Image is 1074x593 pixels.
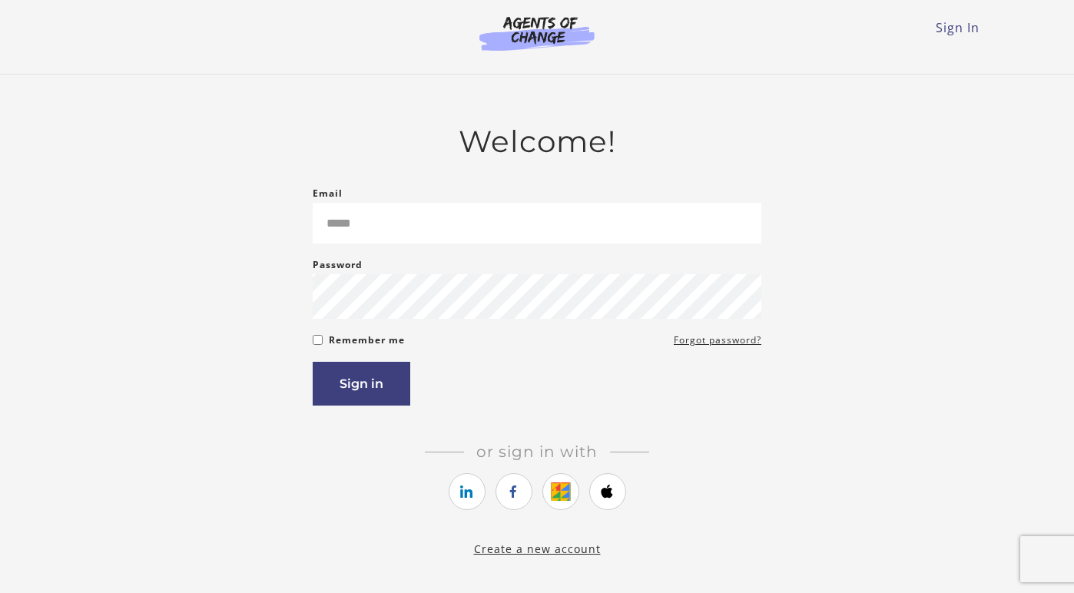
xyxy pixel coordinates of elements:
a: https://courses.thinkific.com/users/auth/apple?ss%5Breferral%5D=&ss%5Buser_return_to%5D=&ss%5Bvis... [589,473,626,510]
a: Create a new account [474,542,601,556]
a: https://courses.thinkific.com/users/auth/linkedin?ss%5Breferral%5D=&ss%5Buser_return_to%5D=&ss%5B... [449,473,486,510]
span: Or sign in with [464,442,610,461]
a: https://courses.thinkific.com/users/auth/google?ss%5Breferral%5D=&ss%5Buser_return_to%5D=&ss%5Bvi... [542,473,579,510]
label: Password [313,256,363,274]
label: Email [313,184,343,203]
a: Sign In [936,19,980,36]
button: Sign in [313,362,410,406]
a: Forgot password? [674,331,761,350]
h2: Welcome! [313,124,761,160]
img: Agents of Change Logo [463,15,611,51]
a: https://courses.thinkific.com/users/auth/facebook?ss%5Breferral%5D=&ss%5Buser_return_to%5D=&ss%5B... [496,473,532,510]
label: Remember me [329,331,405,350]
